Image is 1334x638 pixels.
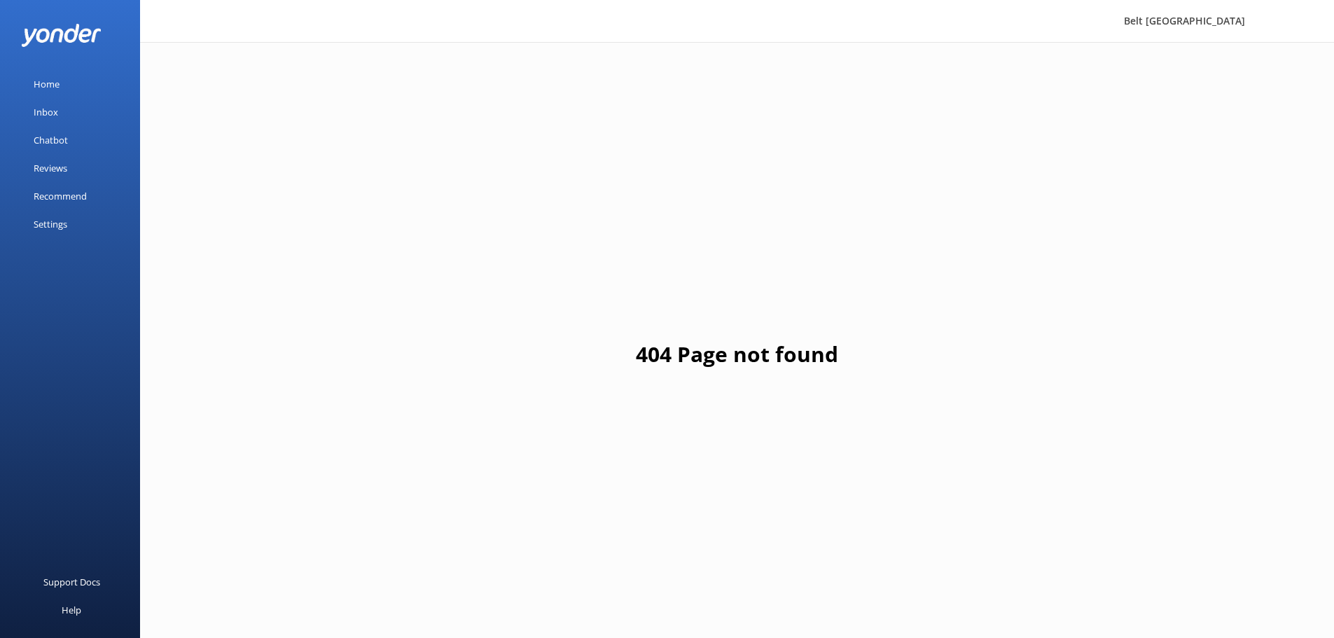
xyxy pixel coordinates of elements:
div: Inbox [34,98,58,126]
div: Recommend [34,182,87,210]
div: Settings [34,210,67,238]
div: Home [34,70,60,98]
h1: 404 Page not found [636,338,838,371]
div: Help [62,596,81,624]
div: Chatbot [34,126,68,154]
img: yonder-white-logo.png [21,24,102,47]
div: Support Docs [43,568,100,596]
div: Reviews [34,154,67,182]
